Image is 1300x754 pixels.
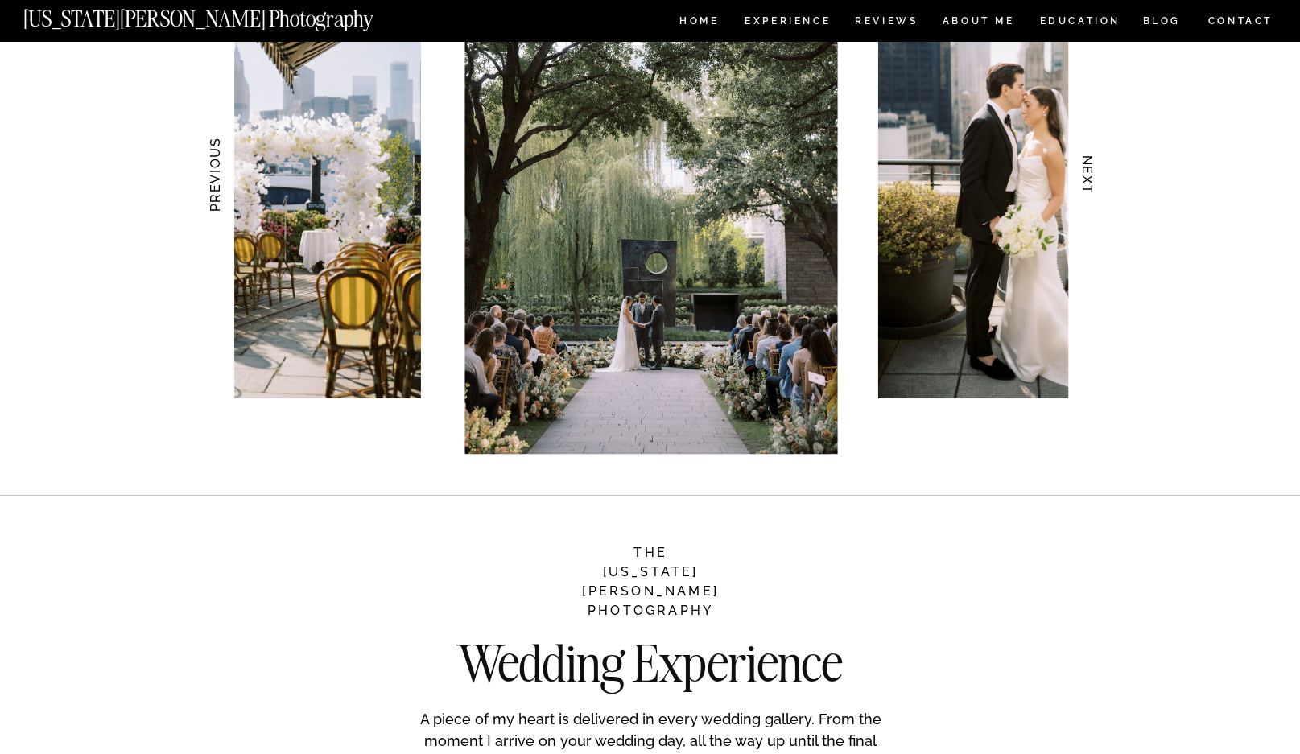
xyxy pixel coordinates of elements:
a: HOME [676,16,722,30]
a: BLOG [1142,16,1181,30]
h3: NEXT [1079,124,1096,225]
a: EDUCATION [1038,16,1122,30]
a: [US_STATE][PERSON_NAME] Photography [23,8,427,22]
a: Experience [745,16,829,30]
a: ABOUT ME [942,16,1015,30]
h2: Wedding Experience [405,637,895,668]
a: CONTACT [1207,12,1273,30]
a: REVIEWS [855,16,915,30]
h3: PREVIOUS [205,124,222,225]
h2: THE [US_STATE][PERSON_NAME] PHOTOGRAPHY [572,542,730,618]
